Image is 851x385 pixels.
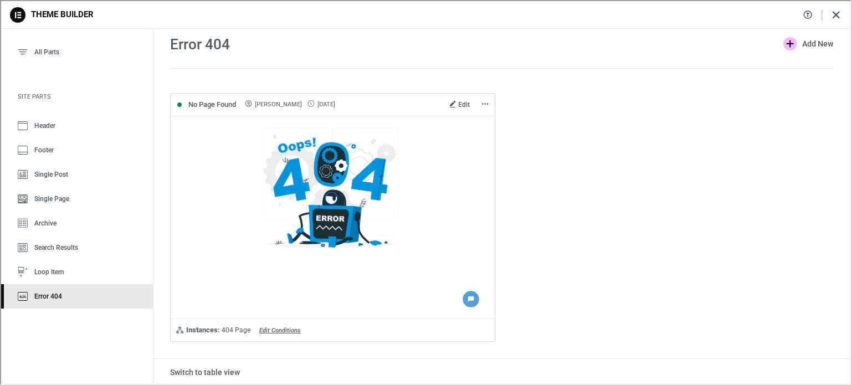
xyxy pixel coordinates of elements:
b: Instances : [185,325,219,333]
span: Header [33,121,54,129]
svg: Voice Input Button [189,284,207,302]
h1: Error 404 [169,36,229,50]
span: Search Results [33,243,77,250]
svg: Restart Conversation Button [175,5,193,24]
img: N5FCcHC.png [10,6,28,23]
span: Error 404 [33,291,61,299]
span: All Parts [33,47,58,55]
h2: [DOMAIN_NAME] [33,7,170,22]
textarea: Message Input [19,315,172,326]
span: Loop Item [33,267,63,275]
span: 404 Page [219,325,249,333]
svg: Voice Input Button [189,311,207,329]
span: Archive [33,218,55,226]
h1: Theme Builder [30,9,93,18]
span: [DATE] [306,99,334,109]
textarea: Message Input [19,288,172,299]
a: Theme Builder [9,6,93,22]
a: Edit Conditions [258,325,300,334]
svg: Close Chatbot Button [193,5,212,24]
span: Footer [33,145,53,153]
h1: [DOMAIN_NAME] [69,220,153,235]
a: Add New [782,36,832,49]
h1: No Page Found [187,98,235,109]
button: Expand Header Button [3,3,219,26]
a: Edit [449,100,469,107]
span: Add New [801,36,832,49]
span: Single Post [33,170,67,177]
img: N5FCcHC.png [89,164,133,208]
span: Edit [457,100,469,107]
a: Switch to table view [169,367,239,376]
span: [PERSON_NAME] [244,99,301,109]
span: Single Page [33,194,68,202]
iframe: preview [175,121,484,312]
span: Read More [13,57,79,71]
